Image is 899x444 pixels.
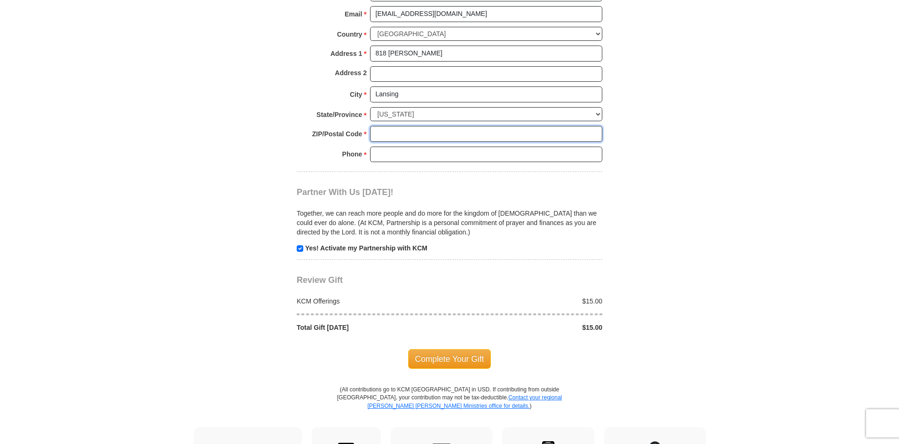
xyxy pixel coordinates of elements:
[312,127,363,140] strong: ZIP/Postal Code
[331,47,363,60] strong: Address 1
[297,209,602,237] p: Together, we can reach more people and do more for the kingdom of [DEMOGRAPHIC_DATA] than we coul...
[297,187,394,197] span: Partner With Us [DATE]!
[408,349,491,369] span: Complete Your Gift
[337,386,562,427] p: (All contributions go to KCM [GEOGRAPHIC_DATA] in USD. If contributing from outside [GEOGRAPHIC_D...
[337,28,363,41] strong: Country
[342,148,363,161] strong: Phone
[335,66,367,79] strong: Address 2
[345,8,362,21] strong: Email
[292,323,450,332] div: Total Gift [DATE]
[449,296,607,306] div: $15.00
[305,244,427,252] strong: Yes! Activate my Partnership with KCM
[350,88,362,101] strong: City
[449,323,607,332] div: $15.00
[292,296,450,306] div: KCM Offerings
[316,108,362,121] strong: State/Province
[367,394,562,409] a: Contact your regional [PERSON_NAME] [PERSON_NAME] Ministries office for details.
[297,275,343,285] span: Review Gift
